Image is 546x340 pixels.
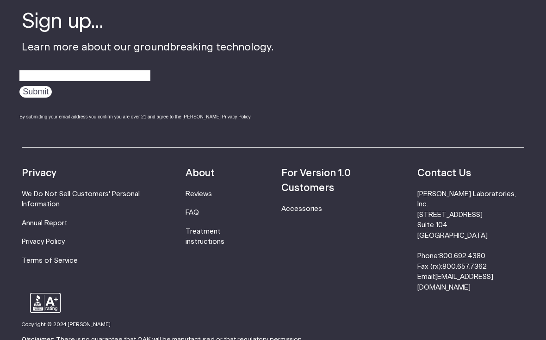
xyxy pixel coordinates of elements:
[22,191,140,208] a: We Do Not Sell Customers' Personal Information
[186,228,224,245] a: Treatment instructions
[281,205,322,212] a: Accessories
[22,322,111,327] small: Copyright © 2024 [PERSON_NAME]
[22,238,65,245] a: Privacy Policy
[186,168,215,178] strong: About
[19,86,52,98] input: Submit
[417,168,471,178] strong: Contact Us
[417,189,524,293] li: [PERSON_NAME] Laboratories, Inc. [STREET_ADDRESS] Suite 104 [GEOGRAPHIC_DATA] Phone: Fax (rx): Em...
[439,253,485,260] a: 800.692.4380
[22,220,68,227] a: Annual Report
[22,257,78,264] a: Terms of Service
[281,168,351,193] strong: For Version 1.0 Customers
[22,8,274,128] div: Learn more about our groundbreaking technology.
[186,209,199,216] a: FAQ
[186,191,212,198] a: Reviews
[19,113,274,120] div: By submitting your email address you confirm you are over 21 and agree to the [PERSON_NAME] Priva...
[22,168,56,178] strong: Privacy
[22,8,274,36] h4: Sign up...
[442,263,487,270] a: 800.657.7362
[417,273,493,291] a: [EMAIL_ADDRESS][DOMAIN_NAME]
